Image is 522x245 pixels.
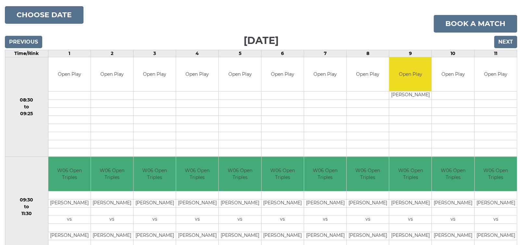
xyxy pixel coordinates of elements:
td: vs [475,215,517,224]
td: W06 Open Triples [219,157,261,191]
td: 7 [304,50,346,57]
td: 5 [219,50,261,57]
td: 10 [432,50,474,57]
td: vs [91,215,133,224]
td: W06 Open Triples [475,157,517,191]
td: Open Play [219,57,261,91]
td: vs [176,215,218,224]
td: Open Play [432,57,474,91]
td: [PERSON_NAME] [176,199,218,207]
td: Open Play [91,57,133,91]
td: [PERSON_NAME] [261,232,304,240]
td: 1 [48,50,91,57]
td: 3 [133,50,176,57]
td: 8 [347,50,389,57]
td: Open Play [389,57,431,91]
td: vs [261,215,304,224]
td: [PERSON_NAME] [48,232,91,240]
td: Open Play [176,57,218,91]
td: [PERSON_NAME] [389,91,431,100]
input: Previous [5,36,42,48]
td: [PERSON_NAME] [91,232,133,240]
input: Next [494,36,517,48]
td: 11 [474,50,517,57]
td: [PERSON_NAME] [134,232,176,240]
td: 2 [91,50,133,57]
td: [PERSON_NAME] [389,232,431,240]
td: vs [304,215,346,224]
td: [PERSON_NAME] [475,232,517,240]
td: W06 Open Triples [261,157,304,191]
td: W06 Open Triples [48,157,91,191]
td: W06 Open Triples [134,157,176,191]
td: Open Play [261,57,304,91]
td: W06 Open Triples [347,157,389,191]
a: Book a match [434,15,517,33]
td: [PERSON_NAME] [389,199,431,207]
td: [PERSON_NAME] [134,199,176,207]
td: [PERSON_NAME] [219,232,261,240]
td: W06 Open Triples [389,157,431,191]
td: [PERSON_NAME] [432,199,474,207]
td: W06 Open Triples [176,157,218,191]
td: 08:30 to 09:25 [5,57,48,157]
td: Time/Rink [5,50,48,57]
td: [PERSON_NAME] [475,199,517,207]
td: [PERSON_NAME] [48,199,91,207]
td: vs [389,215,431,224]
td: [PERSON_NAME] [176,232,218,240]
td: Open Play [347,57,389,91]
td: W06 Open Triples [432,157,474,191]
td: 6 [261,50,304,57]
td: W06 Open Triples [91,157,133,191]
td: W06 Open Triples [304,157,346,191]
td: [PERSON_NAME] [304,232,346,240]
button: Choose date [5,6,83,24]
td: [PERSON_NAME] [304,199,346,207]
td: vs [432,215,474,224]
td: Open Play [475,57,517,91]
td: vs [134,215,176,224]
td: [PERSON_NAME] [91,199,133,207]
td: vs [48,215,91,224]
td: vs [219,215,261,224]
td: [PERSON_NAME] [219,199,261,207]
td: [PERSON_NAME] [347,199,389,207]
td: vs [347,215,389,224]
td: [PERSON_NAME] [347,232,389,240]
td: Open Play [304,57,346,91]
td: 9 [389,50,432,57]
td: [PERSON_NAME] [432,232,474,240]
td: Open Play [48,57,91,91]
td: Open Play [134,57,176,91]
td: [PERSON_NAME] [261,199,304,207]
td: 4 [176,50,219,57]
